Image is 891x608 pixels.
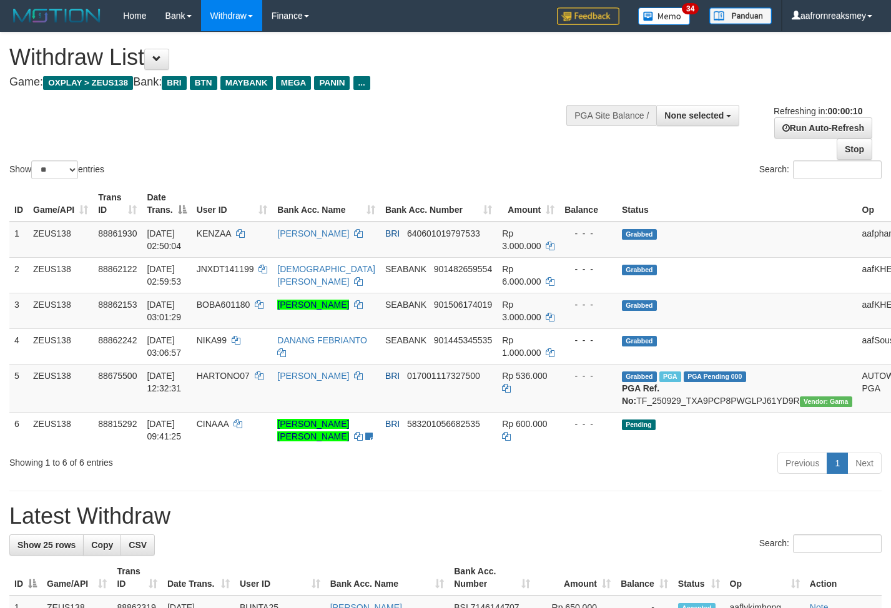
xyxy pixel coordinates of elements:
[434,300,492,310] span: Copy 901506174019 to clipboard
[197,371,250,381] span: HARTONO07
[142,186,191,222] th: Date Trans.: activate to sort column descending
[564,227,612,240] div: - - -
[220,76,273,90] span: MAYBANK
[9,293,28,328] td: 3
[434,264,492,274] span: Copy 901482659554 to clipboard
[759,160,882,179] label: Search:
[407,371,480,381] span: Copy 017001117327500 to clipboard
[9,560,42,596] th: ID: activate to sort column descending
[9,534,84,556] a: Show 25 rows
[162,560,235,596] th: Date Trans.: activate to sort column ascending
[9,160,104,179] label: Show entries
[28,412,93,448] td: ZEUS138
[774,106,862,116] span: Refreshing in:
[147,335,181,358] span: [DATE] 03:06:57
[407,419,480,429] span: Copy 583201056682535 to clipboard
[827,106,862,116] strong: 00:00:10
[147,419,181,441] span: [DATE] 09:41:25
[664,110,724,120] span: None selected
[197,300,250,310] span: BOBA601180
[277,371,349,381] a: [PERSON_NAME]
[616,560,673,596] th: Balance: activate to sort column ascending
[272,186,380,222] th: Bank Acc. Name: activate to sort column ascending
[557,7,619,25] img: Feedback.jpg
[659,371,681,382] span: Marked by aaftrukkakada
[656,105,739,126] button: None selected
[759,534,882,553] label: Search:
[502,335,541,358] span: Rp 1.000.000
[535,560,616,596] th: Amount: activate to sort column ascending
[774,117,872,139] a: Run Auto-Refresh
[17,540,76,550] span: Show 25 rows
[622,265,657,275] span: Grabbed
[684,371,746,382] span: PGA Pending
[353,76,370,90] span: ...
[559,186,617,222] th: Balance
[617,364,857,412] td: TF_250929_TXA9PCP8PWGLPJ61YD9R
[793,160,882,179] input: Search:
[197,335,227,345] span: NIKA99
[197,264,254,274] span: JNXDT141199
[434,335,492,345] span: Copy 901445345535 to clipboard
[325,560,450,596] th: Bank Acc. Name: activate to sort column ascending
[564,370,612,382] div: - - -
[407,228,480,238] span: Copy 640601019797533 to clipboard
[98,228,137,238] span: 88861930
[564,418,612,430] div: - - -
[91,540,113,550] span: Copy
[622,383,659,406] b: PGA Ref. No:
[385,264,426,274] span: SEABANK
[9,186,28,222] th: ID
[112,560,162,596] th: Trans ID: activate to sort column ascending
[277,335,367,345] a: DANANG FEBRIANTO
[497,186,559,222] th: Amount: activate to sort column ascending
[805,560,882,596] th: Action
[42,560,112,596] th: Game/API: activate to sort column ascending
[277,419,349,441] a: [PERSON_NAME] [PERSON_NAME]
[9,412,28,448] td: 6
[385,228,400,238] span: BRI
[847,453,882,474] a: Next
[564,298,612,311] div: - - -
[638,7,691,25] img: Button%20Memo.svg
[9,76,581,89] h4: Game: Bank:
[190,76,217,90] span: BTN
[28,257,93,293] td: ZEUS138
[277,264,375,287] a: [DEMOGRAPHIC_DATA][PERSON_NAME]
[777,453,827,474] a: Previous
[162,76,186,90] span: BRI
[93,186,142,222] th: Trans ID: activate to sort column ascending
[277,300,349,310] a: [PERSON_NAME]
[276,76,312,90] span: MEGA
[673,560,725,596] th: Status: activate to sort column ascending
[9,328,28,364] td: 4
[147,264,181,287] span: [DATE] 02:59:53
[9,451,362,469] div: Showing 1 to 6 of 6 entries
[98,300,137,310] span: 88862153
[98,371,137,381] span: 88675500
[617,186,857,222] th: Status
[147,228,181,251] span: [DATE] 02:50:04
[564,334,612,346] div: - - -
[385,419,400,429] span: BRI
[314,76,350,90] span: PANIN
[622,371,657,382] span: Grabbed
[28,364,93,412] td: ZEUS138
[192,186,273,222] th: User ID: activate to sort column ascending
[800,396,852,407] span: Vendor URL: https://trx31.1velocity.biz
[566,105,656,126] div: PGA Site Balance /
[622,300,657,311] span: Grabbed
[837,139,872,160] a: Stop
[564,263,612,275] div: - - -
[28,328,93,364] td: ZEUS138
[9,504,882,529] h1: Latest Withdraw
[197,228,231,238] span: KENZAA
[709,7,772,24] img: panduan.png
[385,371,400,381] span: BRI
[28,186,93,222] th: Game/API: activate to sort column ascending
[9,364,28,412] td: 5
[147,371,181,393] span: [DATE] 12:32:31
[9,45,581,70] h1: Withdraw List
[98,419,137,429] span: 88815292
[129,540,147,550] span: CSV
